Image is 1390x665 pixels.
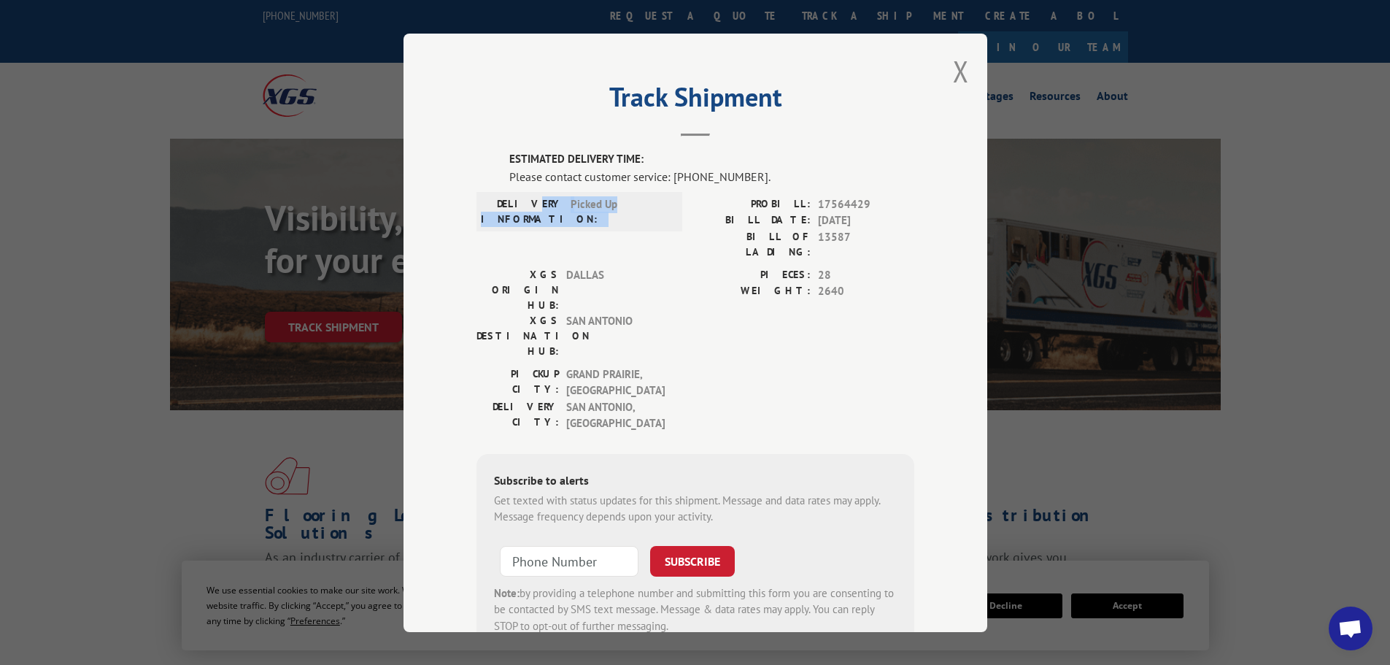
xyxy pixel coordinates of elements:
[494,585,520,599] strong: Note:
[494,471,897,492] div: Subscribe to alerts
[566,266,665,312] span: DALLAS
[1329,607,1372,650] a: Open chat
[695,283,811,300] label: WEIGHT:
[818,212,914,229] span: [DATE]
[695,212,811,229] label: BILL DATE:
[566,312,665,358] span: SAN ANTONIO
[695,228,811,259] label: BILL OF LADING:
[818,228,914,259] span: 13587
[566,399,665,431] span: SAN ANTONIO , [GEOGRAPHIC_DATA]
[953,52,969,91] button: Close modal
[650,545,735,576] button: SUBSCRIBE
[571,196,669,226] span: Picked Up
[509,151,914,168] label: ESTIMATED DELIVERY TIME:
[566,366,665,399] span: GRAND PRAIRIE , [GEOGRAPHIC_DATA]
[695,196,811,212] label: PROBILL:
[500,545,638,576] input: Phone Number
[476,266,559,312] label: XGS ORIGIN HUB:
[494,492,897,525] div: Get texted with status updates for this shipment. Message and data rates may apply. Message frequ...
[695,266,811,283] label: PIECES:
[494,585,897,634] div: by providing a telephone number and submitting this form you are consenting to be contacted by SM...
[476,312,559,358] label: XGS DESTINATION HUB:
[476,87,914,115] h2: Track Shipment
[818,196,914,212] span: 17564429
[476,366,559,399] label: PICKUP CITY:
[481,196,563,226] label: DELIVERY INFORMATION:
[818,266,914,283] span: 28
[476,399,559,431] label: DELIVERY CITY:
[509,167,914,185] div: Please contact customer service: [PHONE_NUMBER].
[818,283,914,300] span: 2640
